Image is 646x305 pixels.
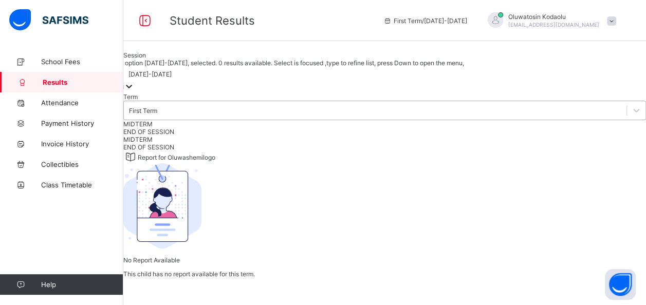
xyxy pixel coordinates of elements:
[170,14,255,27] span: Student Results
[41,280,123,289] span: Help
[123,59,217,67] span: option [DATE]-[DATE], selected.
[9,9,88,31] img: safsims
[383,17,467,25] span: session/term information
[123,120,153,128] span: MIDTERM
[128,70,172,78] div: [DATE]-[DATE]
[41,99,123,107] span: Attendance
[605,269,636,300] button: Open asap
[123,93,138,101] span: Term
[129,107,157,115] div: First Term
[123,51,146,59] span: Session
[43,78,123,86] span: Results
[41,58,123,66] span: School Fees
[123,136,153,143] span: MIDTERM
[138,154,215,161] span: Report for Oluwashemilogo
[477,12,621,29] div: OluwatosinKodaolu
[217,59,464,67] span: 0 results available. Select is focused ,type to refine list, press Down to open the menu,
[123,270,646,278] p: This child has no report available for this term.
[123,128,174,136] span: END OF SESSION
[123,163,201,249] img: student.207b5acb3037b72b59086e8b1a17b1d0.svg
[41,181,123,189] span: Class Timetable
[41,160,123,168] span: Collectibles
[41,140,123,148] span: Invoice History
[123,143,174,151] span: END OF SESSION
[508,13,599,21] span: Oluwatosin Kodaolu
[41,119,123,127] span: Payment History
[508,22,599,28] span: [EMAIL_ADDRESS][DOMAIN_NAME]
[123,163,646,278] div: No Report Available
[123,256,646,264] p: No Report Available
